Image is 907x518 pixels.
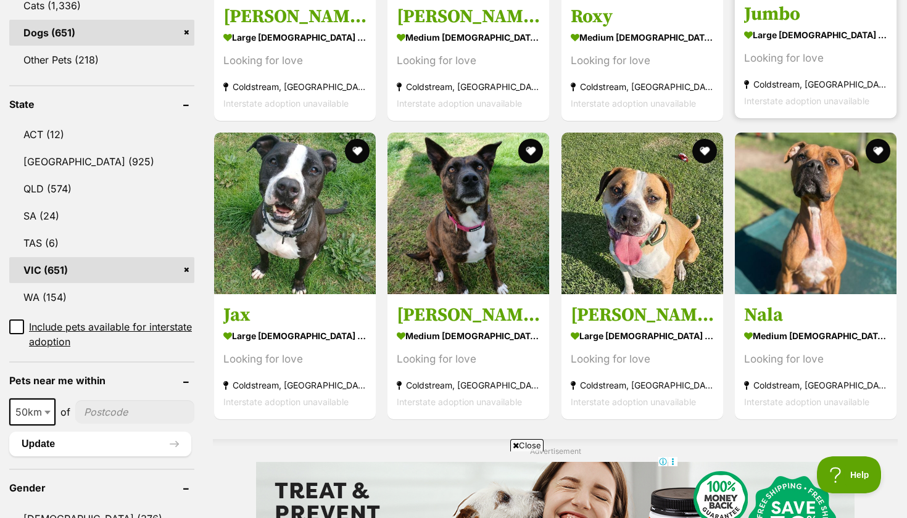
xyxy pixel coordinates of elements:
strong: large [DEMOGRAPHIC_DATA] Dog [223,28,367,46]
strong: Coldstream, [GEOGRAPHIC_DATA] [744,377,887,393]
div: Looking for love [744,351,887,368]
span: of [60,405,70,419]
button: favourite [692,139,717,163]
strong: medium [DEMOGRAPHIC_DATA] Dog [397,327,540,345]
strong: large [DEMOGRAPHIC_DATA] Dog [223,327,367,345]
img: Ralph - American Bulldog x American Staffy Dog [561,133,723,294]
a: QLD (574) [9,176,194,202]
button: favourite [866,139,890,163]
strong: Coldstream, [GEOGRAPHIC_DATA] [744,76,887,92]
strong: Coldstream, [GEOGRAPHIC_DATA] [397,377,540,393]
input: postcode [75,400,194,424]
span: Interstate adoption unavailable [744,96,869,106]
div: Looking for love [744,50,887,67]
span: Interstate adoption unavailable [571,397,696,407]
span: Include pets available for interstate adoption [29,319,194,349]
strong: Coldstream, [GEOGRAPHIC_DATA] [223,78,367,95]
strong: Coldstream, [GEOGRAPHIC_DATA] [223,377,367,393]
span: 50km [10,403,54,421]
span: Interstate adoption unavailable [744,397,869,407]
strong: large [DEMOGRAPHIC_DATA] Dog [744,26,887,44]
span: Interstate adoption unavailable [571,98,696,109]
iframe: Advertisement [229,456,678,512]
a: Dogs (651) [9,20,194,46]
h3: Roxy [571,5,714,28]
div: Looking for love [397,351,540,368]
strong: large [DEMOGRAPHIC_DATA] Dog [571,327,714,345]
h3: [PERSON_NAME] [223,5,367,28]
span: Close [510,439,544,451]
header: State [9,99,194,110]
div: Looking for love [223,52,367,69]
h3: Jax [223,303,367,327]
a: [PERSON_NAME] medium [DEMOGRAPHIC_DATA] Dog Looking for love Coldstream, [GEOGRAPHIC_DATA] Inters... [387,294,549,419]
h3: Nala [744,303,887,327]
a: ACT (12) [9,121,194,147]
button: favourite [519,139,544,163]
header: Gender [9,482,194,493]
a: Jax large [DEMOGRAPHIC_DATA] Dog Looking for love Coldstream, [GEOGRAPHIC_DATA] Interstate adopti... [214,294,376,419]
h3: [PERSON_NAME] [397,5,540,28]
div: Looking for love [223,351,367,368]
a: Other Pets (218) [9,47,194,73]
button: Update [9,432,191,456]
a: VIC (651) [9,257,194,283]
iframe: Help Scout Beacon - Open [817,456,882,493]
strong: Coldstream, [GEOGRAPHIC_DATA] [571,377,714,393]
h3: [PERSON_NAME] [571,303,714,327]
h3: [PERSON_NAME] [397,303,540,327]
strong: medium [DEMOGRAPHIC_DATA] Dog [397,28,540,46]
a: [PERSON_NAME] large [DEMOGRAPHIC_DATA] Dog Looking for love Coldstream, [GEOGRAPHIC_DATA] Interst... [561,294,723,419]
img: Jax - Staffordshire Bull Terrier Dog [214,133,376,294]
a: Nala medium [DEMOGRAPHIC_DATA] Dog Looking for love Coldstream, [GEOGRAPHIC_DATA] Interstate adop... [735,294,897,419]
span: Interstate adoption unavailable [397,98,522,109]
span: Interstate adoption unavailable [223,98,349,109]
strong: medium [DEMOGRAPHIC_DATA] Dog [744,327,887,345]
strong: Coldstream, [GEOGRAPHIC_DATA] [397,78,540,95]
a: [GEOGRAPHIC_DATA] (925) [9,149,194,175]
span: Interstate adoption unavailable [397,397,522,407]
header: Pets near me within [9,375,194,386]
div: Looking for love [397,52,540,69]
strong: medium [DEMOGRAPHIC_DATA] Dog [571,28,714,46]
a: SA (24) [9,203,194,229]
img: Rosie - Bull Terrier x American Staffy Mix Dog [387,133,549,294]
span: 50km [9,398,56,425]
h3: Jumbo [744,2,887,26]
a: Include pets available for interstate adoption [9,319,194,349]
strong: Coldstream, [GEOGRAPHIC_DATA] [571,78,714,95]
button: favourite [345,139,370,163]
span: Interstate adoption unavailable [223,397,349,407]
div: Looking for love [571,52,714,69]
div: Looking for love [571,351,714,368]
a: WA (154) [9,284,194,310]
img: Nala - Staffordshire Bull Terrier Dog [735,133,897,294]
a: TAS (6) [9,230,194,256]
